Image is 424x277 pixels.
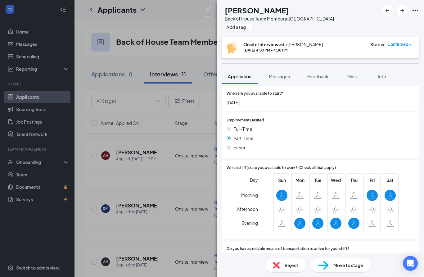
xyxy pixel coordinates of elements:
[228,74,251,79] span: Application
[307,74,328,79] span: Feedback
[225,5,289,16] h1: [PERSON_NAME]
[227,117,264,123] span: Employment Desired
[378,74,386,79] span: Info
[397,5,408,16] button: ArrowRight
[408,43,413,47] span: down
[285,262,298,269] span: Reject
[225,24,252,30] button: PlusAdd a tag
[403,256,418,271] div: Open Intercom Messenger
[227,99,414,106] span: [DATE]
[312,177,323,184] span: Tue
[385,177,396,184] span: Sat
[233,125,252,132] span: Full-Time
[243,48,323,53] div: [DATE] 4:00 PM - 4:30 PM
[241,217,258,229] span: Evening
[227,246,350,252] span: Do you have a reliable means of transportation to arrive for your shift?
[330,177,341,184] span: Wed
[269,74,290,79] span: Messages
[247,25,251,29] svg: Plus
[237,203,258,215] span: Afternoon
[384,7,391,14] svg: ArrowLeftNew
[225,16,334,22] div: Back of House Team Member at [GEOGRAPHIC_DATA]
[250,176,258,183] span: Day
[382,5,393,16] button: ArrowLeftNew
[294,177,305,184] span: Mon
[333,262,363,269] span: Move to stage
[276,177,287,184] span: Sun
[233,135,254,142] span: Part-Time
[399,7,406,14] svg: ArrowRight
[367,177,378,184] span: Fri
[241,189,258,201] span: Morning
[227,91,283,97] span: When are you available to start?
[347,74,357,79] span: Files
[243,42,278,47] b: Onsite Interview
[370,41,386,48] div: Status :
[387,41,408,48] span: Confirmed
[243,41,323,48] div: with [PERSON_NAME]
[348,177,359,184] span: Thu
[412,7,419,14] svg: Ellipses
[233,144,246,151] span: Either
[227,165,336,171] span: Which shift(s) are you available to work? (Check all that apply)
